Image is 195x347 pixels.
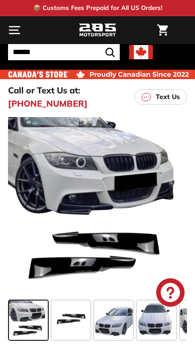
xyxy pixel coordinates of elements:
a: Cart [152,17,173,44]
a: [PHONE_NUMBER] [8,97,88,110]
a: Text Us [134,89,187,105]
input: Search [8,44,120,60]
p: Text Us [156,92,180,102]
p: 📦 Customs Fees Prepaid for All US Orders! [33,3,162,13]
p: Call or Text Us at: [8,84,80,97]
img: Logo_285_Motorsport_areodynamics_components [79,22,116,38]
inbox-online-store-chat: Shopify online store chat [153,278,187,309]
